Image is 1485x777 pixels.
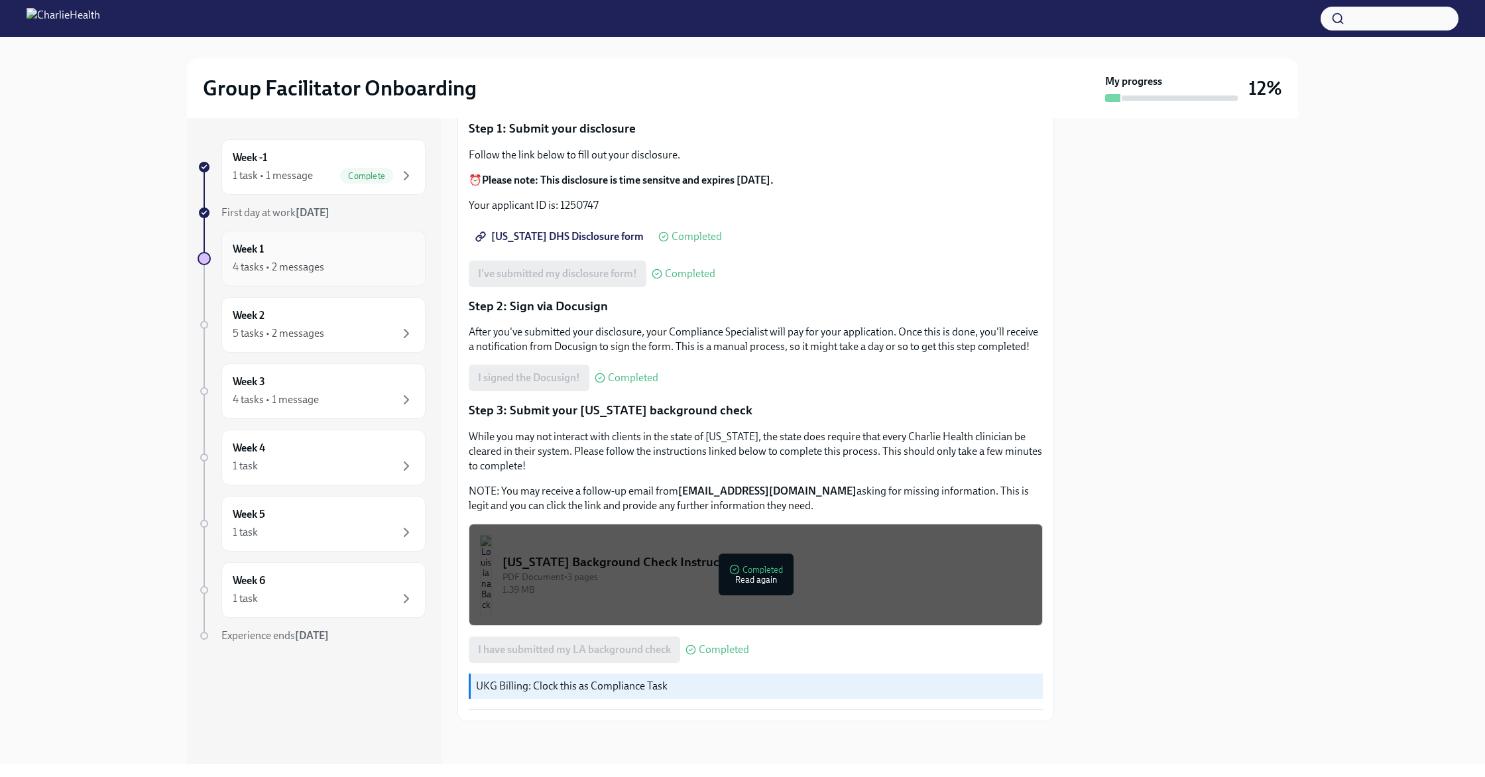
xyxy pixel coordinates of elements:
[233,308,265,323] h6: Week 2
[233,459,258,473] div: 1 task
[233,591,258,606] div: 1 task
[198,231,426,286] a: Week 14 tasks • 2 messages
[672,231,722,242] span: Completed
[198,297,426,353] a: Week 25 tasks • 2 messages
[469,484,1043,513] p: NOTE: You may receive a follow-up email from asking for missing information. This is legit and yo...
[1248,76,1282,100] h3: 12%
[198,430,426,485] a: Week 41 task
[478,230,644,243] span: [US_STATE] DHS Disclosure form
[503,571,1032,583] div: PDF Document • 3 pages
[1105,74,1162,89] strong: My progress
[678,485,857,497] strong: [EMAIL_ADDRESS][DOMAIN_NAME]
[198,139,426,195] a: Week -11 task • 1 messageComplete
[469,430,1043,473] p: While you may not interact with clients in the state of [US_STATE], the state does require that e...
[198,562,426,618] a: Week 61 task
[233,441,265,455] h6: Week 4
[608,373,658,383] span: Completed
[503,554,1032,571] div: [US_STATE] Background Check Instructions
[469,402,1043,419] p: Step 3: Submit your [US_STATE] background check
[233,242,264,257] h6: Week 1
[221,629,329,642] span: Experience ends
[503,583,1032,596] div: 1.39 MB
[233,168,313,183] div: 1 task • 1 message
[469,120,1043,137] p: Step 1: Submit your disclosure
[469,524,1043,626] button: [US_STATE] Background Check InstructionsPDF Document•3 pages1.39 MBCompletedRead again
[233,326,324,341] div: 5 tasks • 2 messages
[221,206,329,219] span: First day at work
[198,363,426,419] a: Week 34 tasks • 1 message
[233,392,319,407] div: 4 tasks • 1 message
[198,496,426,552] a: Week 51 task
[233,525,258,540] div: 1 task
[469,223,653,250] a: [US_STATE] DHS Disclosure form
[233,573,265,588] h6: Week 6
[295,629,329,642] strong: [DATE]
[482,174,774,186] strong: Please note: This disclosure is time sensitve and expires [DATE].
[198,206,426,220] a: First day at work[DATE]
[233,507,265,522] h6: Week 5
[480,535,492,615] img: Louisiana Background Check Instructions
[296,206,329,219] strong: [DATE]
[233,260,324,274] div: 4 tasks • 2 messages
[233,150,267,165] h6: Week -1
[340,171,393,181] span: Complete
[699,644,749,655] span: Completed
[27,8,100,29] img: CharlieHealth
[665,269,715,279] span: Completed
[469,198,1043,213] p: Your applicant ID is: 1250747
[233,375,265,389] h6: Week 3
[203,75,477,101] h2: Group Facilitator Onboarding
[469,298,1043,315] p: Step 2: Sign via Docusign
[476,679,1038,693] p: UKG Billing: Clock this as Compliance Task
[469,173,1043,188] p: ⏰
[469,325,1043,354] p: After you've submitted your disclosure, your Compliance Specialist will pay for your application....
[469,148,1043,162] p: Follow the link below to fill out your disclosure.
